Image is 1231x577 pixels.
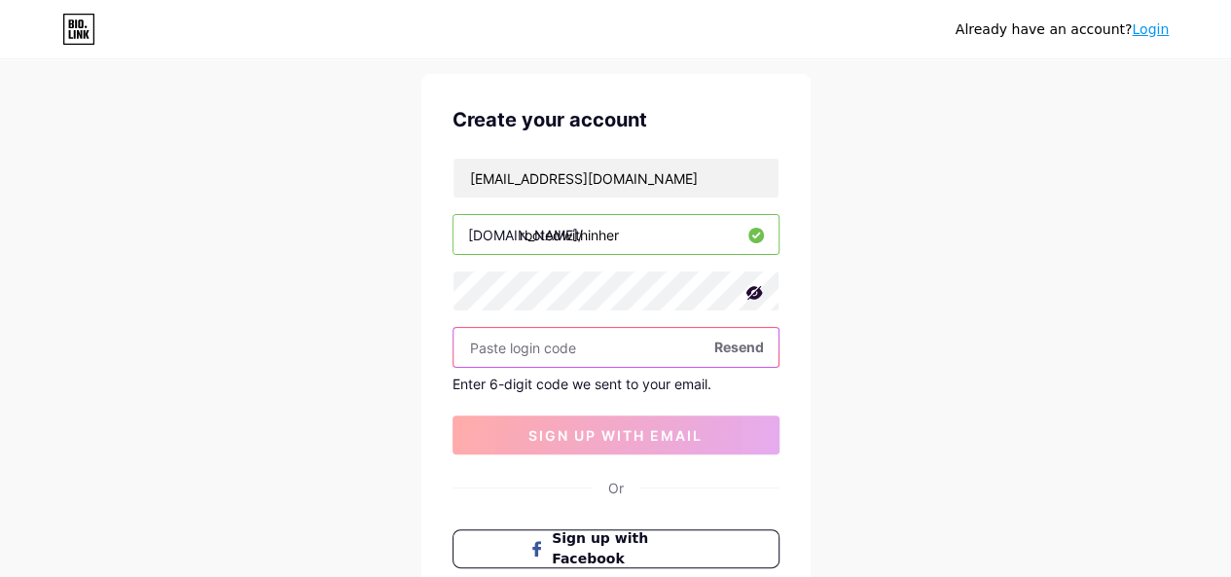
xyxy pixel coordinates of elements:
[453,159,778,198] input: Email
[453,415,779,454] button: sign up with email
[453,376,779,392] div: Enter 6-digit code we sent to your email.
[453,105,779,134] div: Create your account
[468,225,583,245] div: [DOMAIN_NAME]/
[453,215,778,254] input: username
[956,19,1169,40] div: Already have an account?
[453,529,779,568] button: Sign up with Facebook
[608,478,624,498] div: Or
[528,427,703,444] span: sign up with email
[714,337,764,357] span: Resend
[552,528,703,569] span: Sign up with Facebook
[453,328,778,367] input: Paste login code
[1132,21,1169,37] a: Login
